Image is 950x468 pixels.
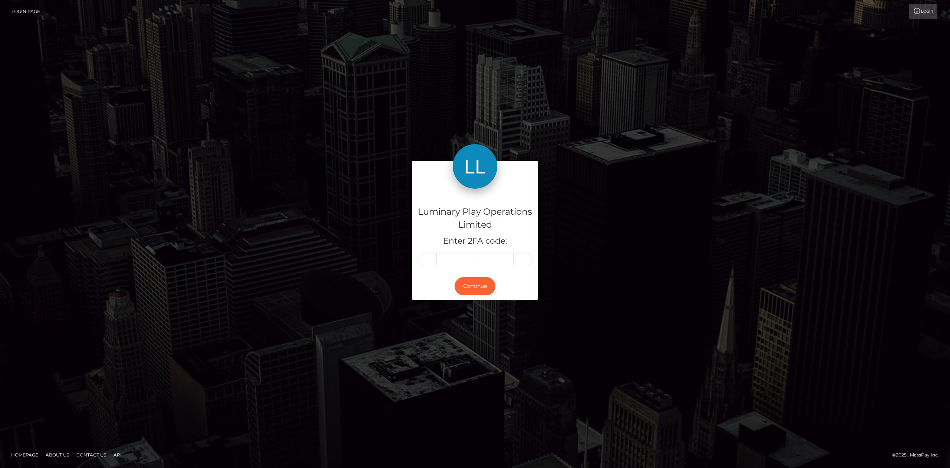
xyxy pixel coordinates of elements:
h5: Enter 2FA code: [417,235,533,247]
a: API [111,449,125,461]
a: Login [909,4,937,19]
img: Luminary Play Operations Limited [453,144,497,189]
h4: Luminary Play Operations Limited [417,205,533,231]
a: Contact Us [73,449,109,461]
a: Homepage [8,449,41,461]
a: Login Page [12,4,40,19]
a: About Us [43,449,72,461]
button: Continue [455,277,495,295]
div: © 2025 , MassPay Inc. [892,451,944,459]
